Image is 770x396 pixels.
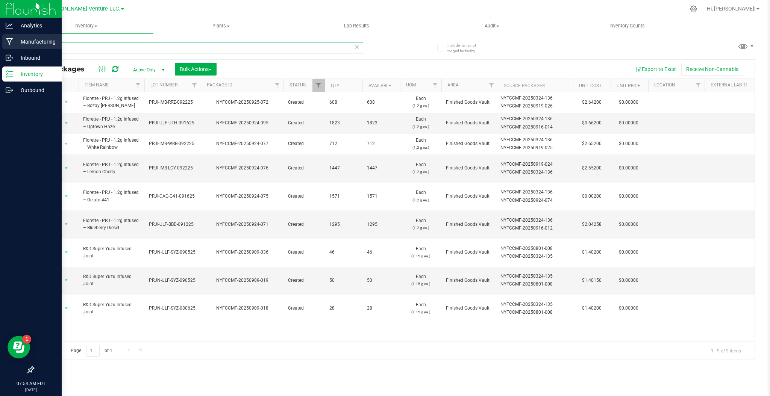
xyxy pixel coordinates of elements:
[329,140,358,147] span: 712
[62,191,71,202] span: select
[654,82,675,88] a: Location
[615,219,642,230] span: $0.00000
[149,99,196,106] span: PRJI-IMB-RRZ-092225
[367,193,396,200] span: 1571
[405,196,437,204] p: (1.2 g ea.)
[149,305,196,312] span: PRJN-ULF-SYZ-080625
[615,303,642,314] span: $0.00000
[500,103,571,110] div: Value 2: NYFCCMF-20250919-026
[312,79,325,92] a: Filter
[367,277,396,284] span: 50
[18,23,153,29] span: Inventory
[329,277,358,284] span: 50
[83,217,140,231] span: Florette - PRJ - 1.2g Infused – Blueberry Diesel
[149,165,196,172] span: PRJI-IMB-LCY-092225
[446,277,493,284] span: Finished Goods Vault
[500,197,571,204] div: Value 2: NYFCCMF-20250924-074
[149,193,196,200] span: PRJI-CAG-G41-091625
[446,119,493,127] span: Finished Goods Vault
[615,138,642,149] span: $0.00000
[6,38,13,45] inline-svg: Manufacturing
[288,249,320,256] span: Created
[689,5,698,12] div: Manage settings
[446,193,493,200] span: Finished Goods Vault
[405,168,437,175] p: (1.2 g ea.)
[446,140,493,147] span: Finished Goods Vault
[500,253,571,260] div: Value 2: NYFCCMF-20250324-135
[615,275,642,286] span: $0.00000
[85,82,109,88] a: Item Name
[6,70,13,78] inline-svg: Inventory
[711,82,770,88] a: External Lab Test Result
[559,18,695,34] a: Inventory Counts
[150,82,177,88] a: Lot Number
[3,380,58,387] p: 07:54 AM EDT
[447,42,485,54] span: Include items not tagged for facility
[200,249,285,256] div: NYFCCMF-20250909-036
[3,387,58,393] p: [DATE]
[367,99,396,106] span: 608
[39,65,92,73] span: All Packages
[631,63,681,76] button: Export to Excel
[367,221,396,228] span: 1295
[500,136,571,144] div: Value 1: NYFCCMF-20250324-136
[62,163,71,174] span: select
[290,82,306,88] a: Status
[367,119,396,127] span: 1823
[405,301,437,316] span: Each
[149,249,196,256] span: PRJN-ULF-SYZ-090525
[329,249,358,256] span: 46
[405,161,437,175] span: Each
[405,137,437,151] span: Each
[615,97,642,108] span: $0.00000
[200,193,285,200] div: NYFCCMF-20250924-075
[188,79,201,92] a: Filter
[406,82,416,88] a: UOM
[149,221,196,228] span: PRJI-ULF-BBD-091225
[329,193,358,200] span: 1571
[62,303,71,314] span: select
[354,42,359,52] span: Clear
[573,154,611,183] td: $2.65200
[405,217,437,231] span: Each
[500,225,571,232] div: Value 2: NYFCCMF-20250916-012
[200,99,285,106] div: NYFCCMF-20250925-072
[86,345,100,357] input: 1
[573,267,611,295] td: $1.40150
[154,23,288,29] span: Plants
[288,99,320,106] span: Created
[329,305,358,312] span: 28
[573,113,611,133] td: $0.66200
[6,86,13,94] inline-svg: Outbound
[500,189,571,196] div: Value 1: NYFCCMF-20250324-136
[83,273,140,287] span: R&D Super Yuzu Infused Joint
[62,139,71,149] span: select
[367,165,396,172] span: 1447
[405,95,437,109] span: Each
[62,275,71,286] span: select
[367,140,396,147] span: 712
[83,116,140,130] span: Florette - PRJ - 1.2g Infused – Uptown Haze
[180,66,212,72] span: Bulk Actions
[579,83,602,88] a: Unit Cost
[13,53,58,62] p: Inbound
[599,23,655,29] span: Inventory Counts
[500,115,571,122] div: Value 1: NYFCCMF-20250324-136
[289,18,424,34] a: Lab Results
[33,42,363,53] input: Search Package ID, Item Name, SKU, Lot or Part Number...
[707,6,756,12] span: Hi, [PERSON_NAME]!
[573,183,611,211] td: $0.00200
[271,79,283,92] a: Filter
[367,305,396,312] span: 28
[500,301,571,308] div: Value 1: NYFCCMF-20250324-135
[13,86,58,95] p: Outbound
[288,119,320,127] span: Created
[615,163,642,174] span: $0.00000
[500,217,571,224] div: Value 1: NYFCCMF-20250324-136
[153,18,289,34] a: Plants
[446,99,493,106] span: Finished Goods Vault
[288,165,320,172] span: Created
[83,95,140,109] span: Florette - PRJ - 1.2g Infused – Rozay [PERSON_NAME]
[368,83,391,88] a: Available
